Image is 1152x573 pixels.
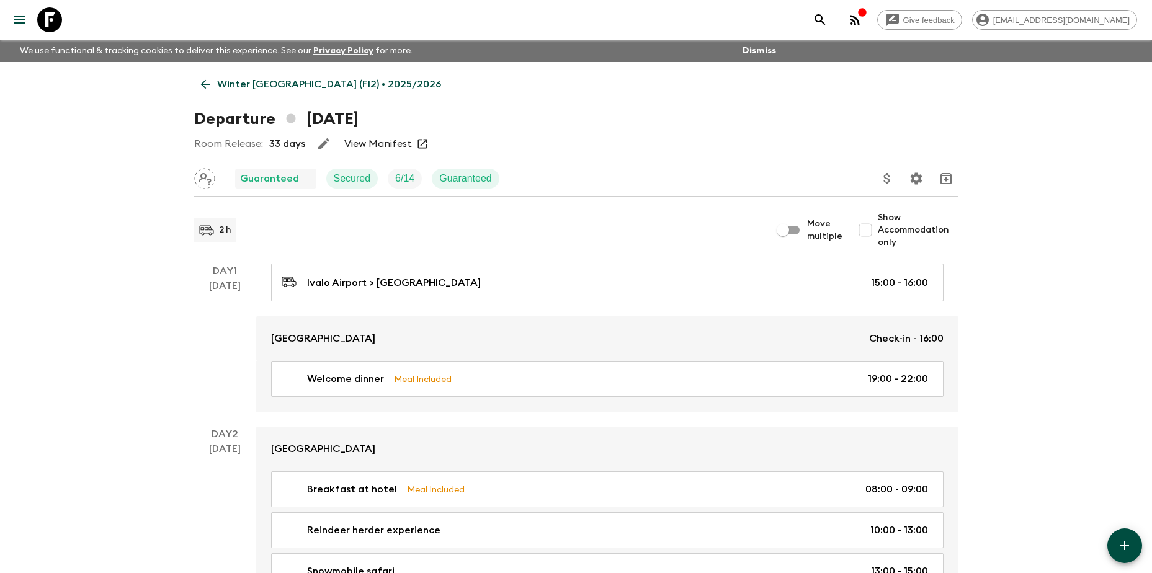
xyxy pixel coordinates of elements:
[871,275,928,290] p: 15:00 - 16:00
[256,316,958,361] a: [GEOGRAPHIC_DATA]Check-in - 16:00
[256,427,958,471] a: [GEOGRAPHIC_DATA]
[972,10,1137,30] div: [EMAIL_ADDRESS][DOMAIN_NAME]
[313,47,373,55] a: Privacy Policy
[194,107,359,131] h1: Departure [DATE]
[807,218,843,242] span: Move multiple
[865,482,928,497] p: 08:00 - 09:00
[219,224,231,236] p: 2 h
[878,211,958,249] span: Show Accommodation only
[7,7,32,32] button: menu
[394,372,452,386] p: Meal Included
[334,171,371,186] p: Secured
[194,264,256,278] p: Day 1
[808,7,833,32] button: search adventures
[904,166,929,191] button: Settings
[271,471,944,507] a: Breakfast at hotelMeal Included08:00 - 09:00
[271,361,944,397] a: Welcome dinnerMeal Included19:00 - 22:00
[739,42,779,60] button: Dismiss
[209,278,241,412] div: [DATE]
[271,264,944,301] a: Ivalo Airport > [GEOGRAPHIC_DATA]15:00 - 16:00
[217,77,441,92] p: Winter [GEOGRAPHIC_DATA] (FI2) • 2025/2026
[870,523,928,538] p: 10:00 - 13:00
[395,171,414,186] p: 6 / 14
[934,166,958,191] button: Archive (Completed, Cancelled or Unsynced Departures only)
[877,10,962,30] a: Give feedback
[439,171,492,186] p: Guaranteed
[326,169,378,189] div: Secured
[875,166,900,191] button: Update Price, Early Bird Discount and Costs
[271,442,375,456] p: [GEOGRAPHIC_DATA]
[307,371,384,386] p: Welcome dinner
[194,427,256,442] p: Day 2
[194,72,448,97] a: Winter [GEOGRAPHIC_DATA] (FI2) • 2025/2026
[240,171,299,186] p: Guaranteed
[194,172,215,182] span: Assign pack leader
[307,275,481,290] p: Ivalo Airport > [GEOGRAPHIC_DATA]
[269,136,305,151] p: 33 days
[344,138,412,150] a: View Manifest
[868,371,928,386] p: 19:00 - 22:00
[869,331,944,346] p: Check-in - 16:00
[307,523,440,538] p: Reindeer herder experience
[307,482,397,497] p: Breakfast at hotel
[986,16,1136,25] span: [EMAIL_ADDRESS][DOMAIN_NAME]
[15,40,417,62] p: We use functional & tracking cookies to deliver this experience. See our for more.
[271,331,375,346] p: [GEOGRAPHIC_DATA]
[388,169,422,189] div: Trip Fill
[271,512,944,548] a: Reindeer herder experience10:00 - 13:00
[896,16,962,25] span: Give feedback
[194,136,263,151] p: Room Release:
[407,482,465,496] p: Meal Included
